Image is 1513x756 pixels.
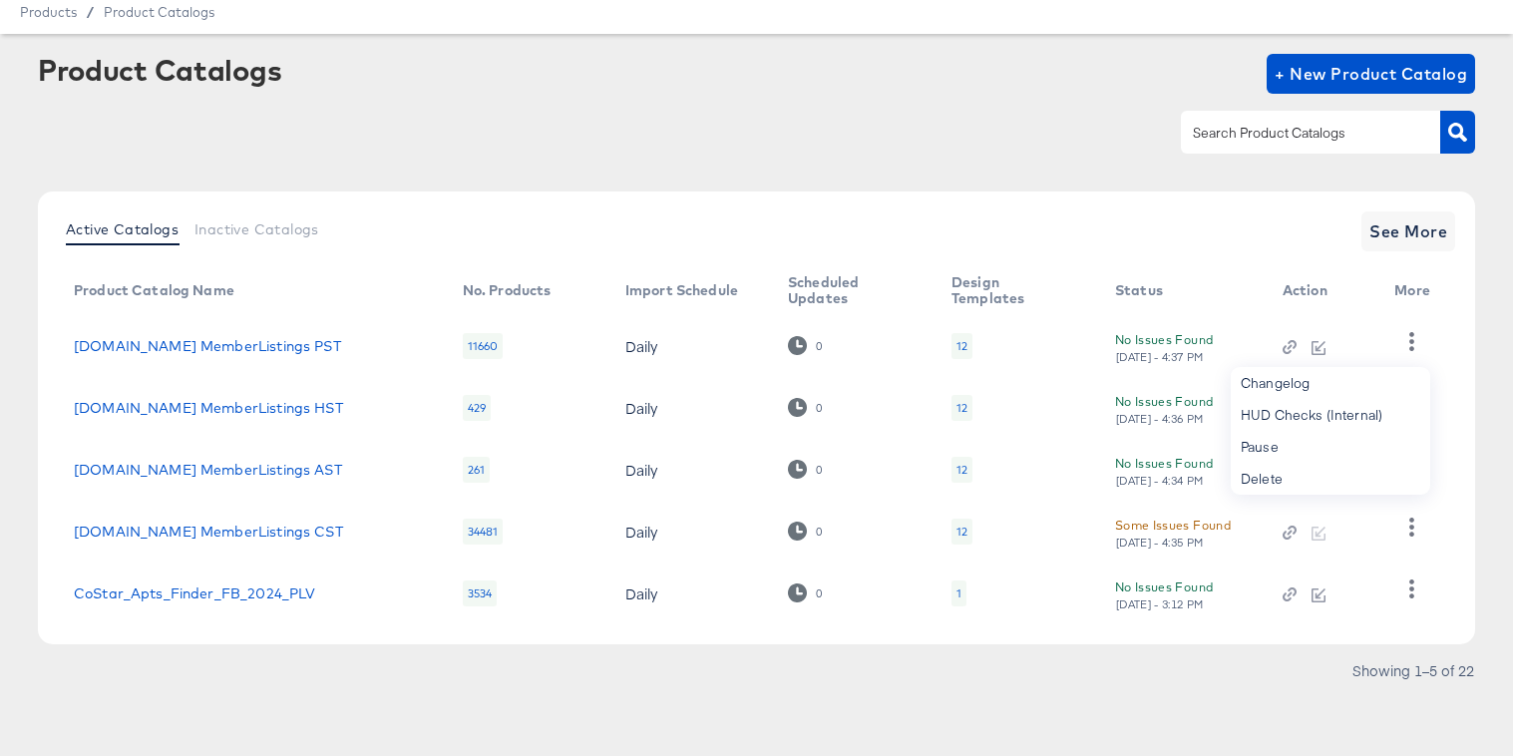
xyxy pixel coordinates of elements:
[1275,60,1467,88] span: + New Product Catalog
[788,398,823,417] div: 0
[788,460,823,479] div: 0
[1369,217,1447,245] span: See More
[194,221,319,237] span: Inactive Catalogs
[463,580,498,606] div: 3534
[66,221,179,237] span: Active Catalogs
[1231,431,1430,463] div: Pause
[788,522,823,541] div: 0
[74,585,316,601] a: CoStar_Apts_Finder_FB_2024_PLV
[815,401,823,415] div: 0
[38,54,281,86] div: Product Catalogs
[1231,399,1430,431] div: HUD Checks (Internal)
[956,462,967,478] div: 12
[956,338,967,354] div: 12
[1231,463,1430,495] div: Delete
[74,400,343,416] a: [DOMAIN_NAME] MemberListings HST
[951,274,1075,306] div: Design Templates
[74,338,341,354] a: [DOMAIN_NAME] MemberListings PST
[1231,367,1430,399] div: Changelog
[815,586,823,600] div: 0
[1115,515,1231,550] button: Some Issues Found[DATE] - 4:35 PM
[1189,122,1401,145] input: Search Product Catalogs
[788,583,823,602] div: 0
[463,282,552,298] div: No. Products
[74,462,342,478] a: [DOMAIN_NAME] MemberListings AST
[74,524,343,540] a: [DOMAIN_NAME] MemberListings CST
[815,339,823,353] div: 0
[956,400,967,416] div: 12
[1378,267,1454,315] th: More
[951,519,972,545] div: 12
[788,274,912,306] div: Scheduled Updates
[956,524,967,540] div: 12
[609,439,772,501] td: Daily
[951,395,972,421] div: 12
[1361,211,1455,251] button: See More
[951,333,972,359] div: 12
[104,4,214,20] a: Product Catalogs
[815,525,823,539] div: 0
[609,377,772,439] td: Daily
[625,282,738,298] div: Import Schedule
[609,501,772,563] td: Daily
[1267,267,1378,315] th: Action
[463,333,504,359] div: 11660
[74,282,234,298] div: Product Catalog Name
[20,4,77,20] span: Products
[1351,663,1475,677] div: Showing 1–5 of 22
[463,395,491,421] div: 429
[463,519,504,545] div: 34481
[956,585,961,601] div: 1
[951,580,966,606] div: 1
[788,336,823,355] div: 0
[1267,54,1475,94] button: + New Product Catalog
[463,457,490,483] div: 261
[1099,267,1267,315] th: Status
[951,457,972,483] div: 12
[609,315,772,377] td: Daily
[1115,536,1205,550] div: [DATE] - 4:35 PM
[815,463,823,477] div: 0
[1115,515,1231,536] div: Some Issues Found
[77,4,104,20] span: /
[609,563,772,624] td: Daily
